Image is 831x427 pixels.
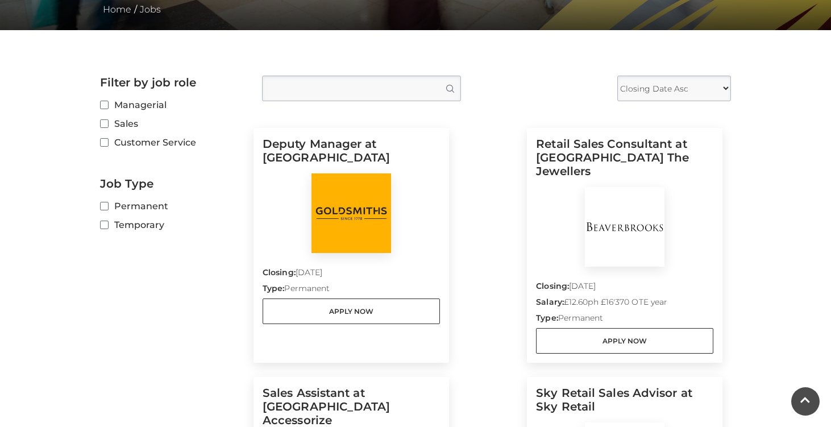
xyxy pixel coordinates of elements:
[100,76,245,89] h2: Filter by job role
[536,297,564,307] strong: Salary:
[536,296,713,312] p: £12.60ph £16'370 OTE year
[100,98,245,112] label: Managerial
[536,312,713,328] p: Permanent
[100,135,245,150] label: Customer Service
[100,177,245,190] h2: Job Type
[585,187,664,267] img: BeaverBrooks The Jewellers
[263,299,440,324] a: Apply Now
[311,173,391,253] img: Goldsmiths
[536,313,558,323] strong: Type:
[100,117,245,131] label: Sales
[263,267,296,277] strong: Closing:
[536,328,713,354] a: Apply Now
[263,267,440,283] p: [DATE]
[536,386,713,422] h5: Sky Retail Sales Advisor at Sky Retail
[100,199,245,213] label: Permanent
[100,4,134,15] a: Home
[263,283,440,299] p: Permanent
[536,137,713,187] h5: Retail Sales Consultant at [GEOGRAPHIC_DATA] The Jewellers
[100,218,245,232] label: Temporary
[263,137,440,173] h5: Deputy Manager at [GEOGRAPHIC_DATA]
[536,281,569,291] strong: Closing:
[137,4,164,15] a: Jobs
[263,283,284,293] strong: Type:
[536,280,713,296] p: [DATE]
